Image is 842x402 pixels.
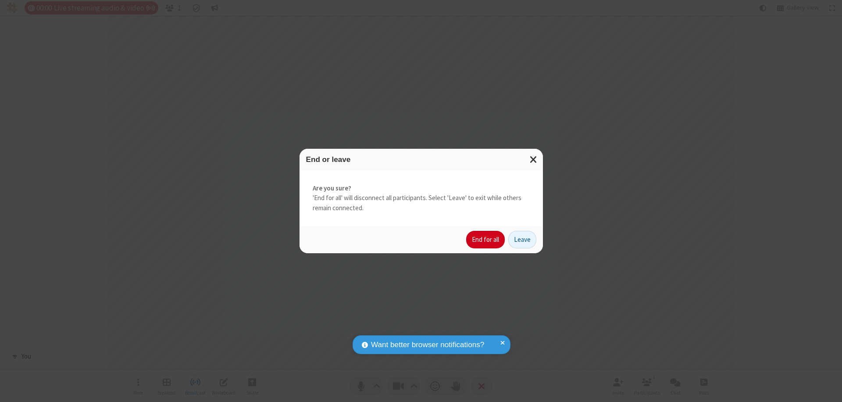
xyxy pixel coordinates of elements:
[306,155,536,164] h3: End or leave
[508,231,536,248] button: Leave
[313,183,530,194] strong: Are you sure?
[466,231,505,248] button: End for all
[300,170,543,226] div: 'End for all' will disconnect all participants. Select 'Leave' to exit while others remain connec...
[371,339,484,351] span: Want better browser notifications?
[524,149,543,170] button: Close modal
